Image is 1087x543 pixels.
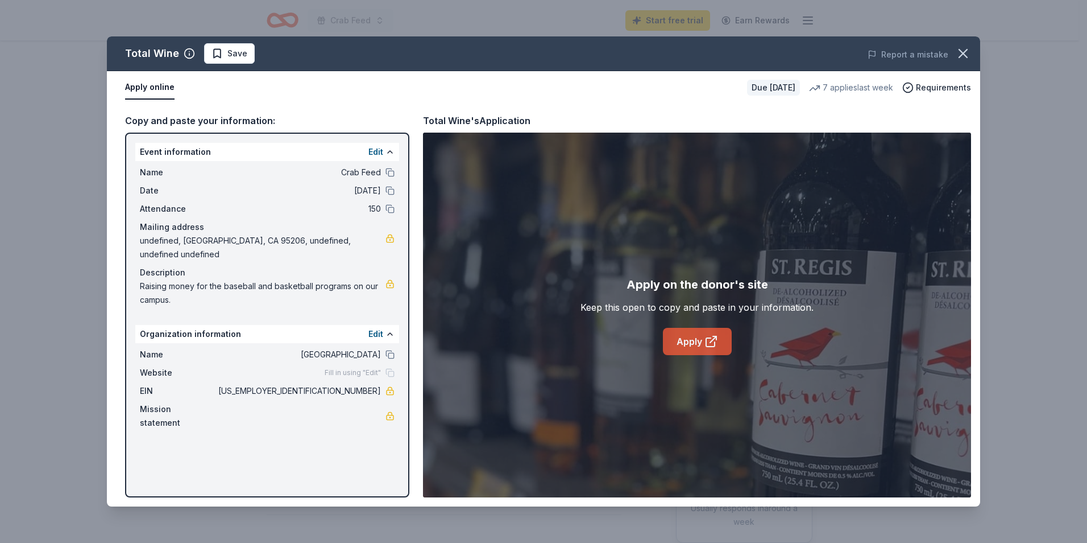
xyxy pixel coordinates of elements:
[140,384,216,398] span: EIN
[140,279,385,307] span: Raising money for the baseball and basketball programs on our campus.
[140,184,216,198] span: Date
[140,220,395,234] div: Mailing address
[216,384,381,398] span: [US_EMPLOYER_IDENTIFICATION_NUMBER]
[325,368,381,377] span: Fill in using "Edit"
[868,48,948,61] button: Report a mistake
[140,266,395,279] div: Description
[140,348,216,361] span: Name
[747,80,800,96] div: Due [DATE]
[580,301,814,314] div: Keep this open to copy and paste in your information.
[368,327,383,341] button: Edit
[135,325,399,343] div: Organization information
[368,145,383,159] button: Edit
[216,166,381,179] span: Crab Feed
[125,113,409,128] div: Copy and paste your information:
[140,402,216,430] span: Mission statement
[140,202,216,216] span: Attendance
[216,184,381,198] span: [DATE]
[140,366,216,380] span: Website
[227,47,247,60] span: Save
[140,166,216,179] span: Name
[809,81,893,94] div: 7 applies last week
[663,328,732,355] a: Apply
[916,81,971,94] span: Requirements
[135,143,399,161] div: Event information
[423,113,530,128] div: Total Wine's Application
[902,81,971,94] button: Requirements
[216,348,381,361] span: [GEOGRAPHIC_DATA]
[216,202,381,216] span: 150
[125,44,179,63] div: Total Wine
[140,234,385,261] span: undefined, [GEOGRAPHIC_DATA], CA 95206, undefined, undefined undefined
[125,76,175,100] button: Apply online
[204,43,255,64] button: Save
[627,275,768,294] div: Apply on the donor's site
